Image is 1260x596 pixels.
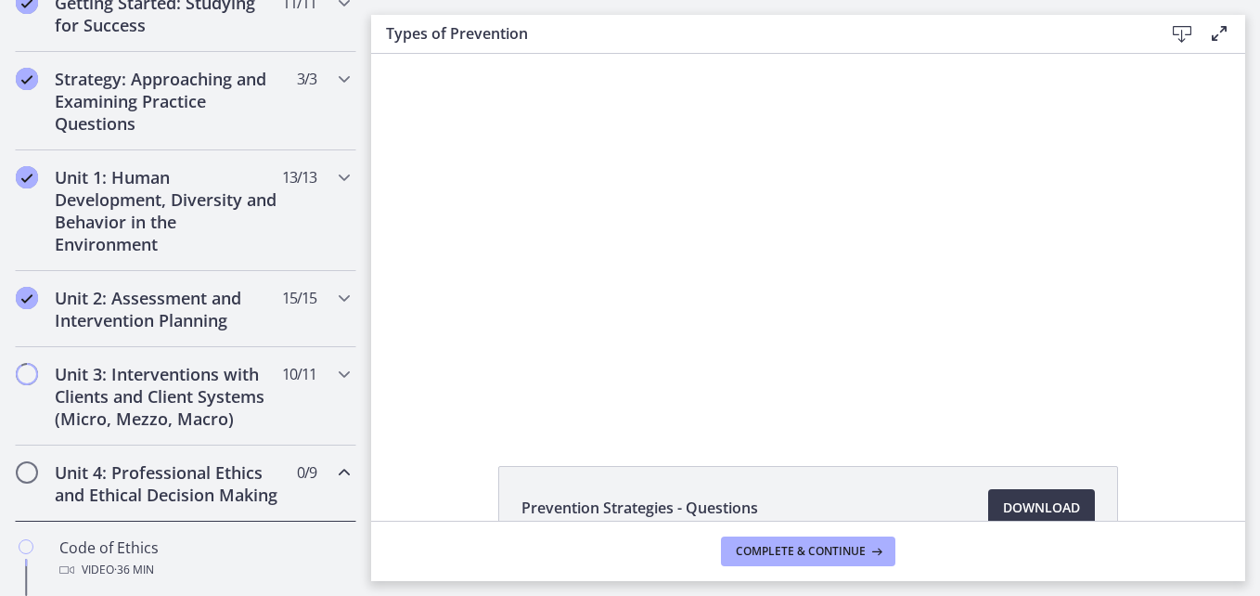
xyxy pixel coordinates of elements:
[282,363,316,385] span: 10 / 11
[282,287,316,309] span: 15 / 15
[59,537,349,581] div: Code of Ethics
[55,363,281,430] h2: Unit 3: Interventions with Clients and Client Systems (Micro, Mezzo, Macro)
[55,287,281,331] h2: Unit 2: Assessment and Intervention Planning
[16,287,38,309] i: Completed
[988,489,1095,526] a: Download
[55,68,281,135] h2: Strategy: Approaching and Examining Practice Questions
[16,68,38,90] i: Completed
[114,559,154,581] span: · 36 min
[55,461,281,506] h2: Unit 4: Professional Ethics and Ethical Decision Making
[16,166,38,188] i: Completed
[59,559,349,581] div: Video
[721,537,895,566] button: Complete & continue
[297,68,316,90] span: 3 / 3
[1003,497,1080,519] span: Download
[297,461,316,484] span: 0 / 9
[371,54,1245,423] iframe: Video Lesson
[282,166,316,188] span: 13 / 13
[55,166,281,255] h2: Unit 1: Human Development, Diversity and Behavior in the Environment
[521,497,758,519] span: Prevention Strategies - Questions
[736,544,866,559] span: Complete & continue
[386,22,1134,45] h3: Types of Prevention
